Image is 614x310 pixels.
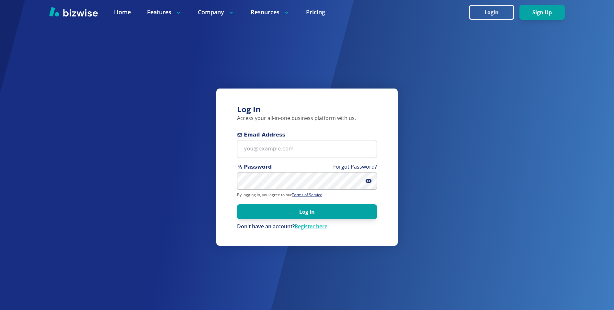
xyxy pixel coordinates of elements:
[237,140,377,158] input: you@example.com
[237,104,377,115] h3: Log In
[114,8,131,16] a: Home
[237,204,377,219] button: Log In
[333,163,377,170] a: Forgot Password?
[237,192,377,197] p: By logging in, you agree to our .
[306,8,325,16] a: Pricing
[237,115,377,122] p: Access your all-in-one business platform with us.
[251,8,290,16] p: Resources
[49,7,98,17] img: Bizwise Logo
[237,223,377,230] div: Don't have an account?Register here
[198,8,234,16] p: Company
[469,9,519,16] a: Login
[519,5,565,20] button: Sign Up
[295,223,327,230] a: Register here
[237,131,377,139] span: Email Address
[519,9,565,16] a: Sign Up
[469,5,514,20] button: Login
[237,223,377,230] p: Don't have an account?
[292,192,322,197] a: Terms of Service
[147,8,182,16] p: Features
[237,163,377,171] span: Password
